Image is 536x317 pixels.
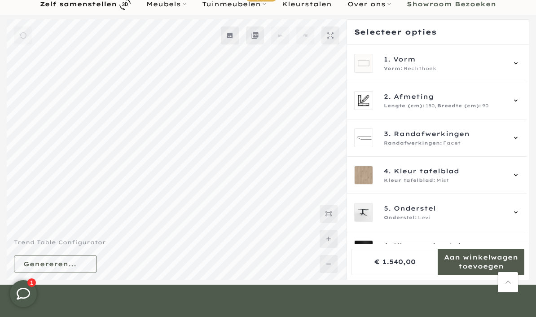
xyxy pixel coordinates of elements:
a: Terug naar boven [498,272,518,292]
iframe: toggle-frame [1,271,46,316]
b: Showroom Bezoeken [407,1,496,7]
b: Zelf samenstellen [40,1,117,7]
